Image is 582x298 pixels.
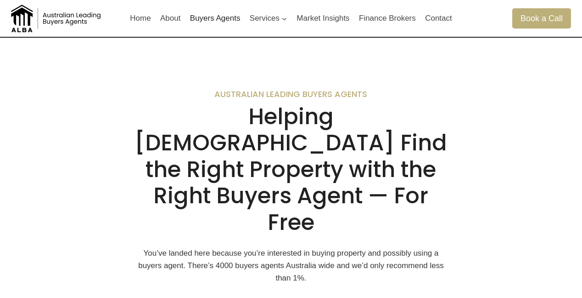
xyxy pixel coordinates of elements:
[125,7,156,29] a: Home
[420,7,457,29] a: Contact
[156,7,185,29] a: About
[132,247,450,285] p: You’ve landed here because you’re interested in buying property and possibly using a buyers agent...
[292,7,354,29] a: Market Insights
[512,8,571,28] a: Book a Call
[185,7,245,29] a: Buyers Agents
[132,89,450,99] h6: Australian Leading Buyers Agents
[11,5,103,32] img: Australian Leading Buyers Agents
[132,103,450,236] h1: Helping [DEMOGRAPHIC_DATA] Find the Right Property with the Right Buyers Agent — For Free
[354,7,420,29] a: Finance Brokers
[250,12,287,24] span: Services
[125,7,457,29] nav: Primary Navigation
